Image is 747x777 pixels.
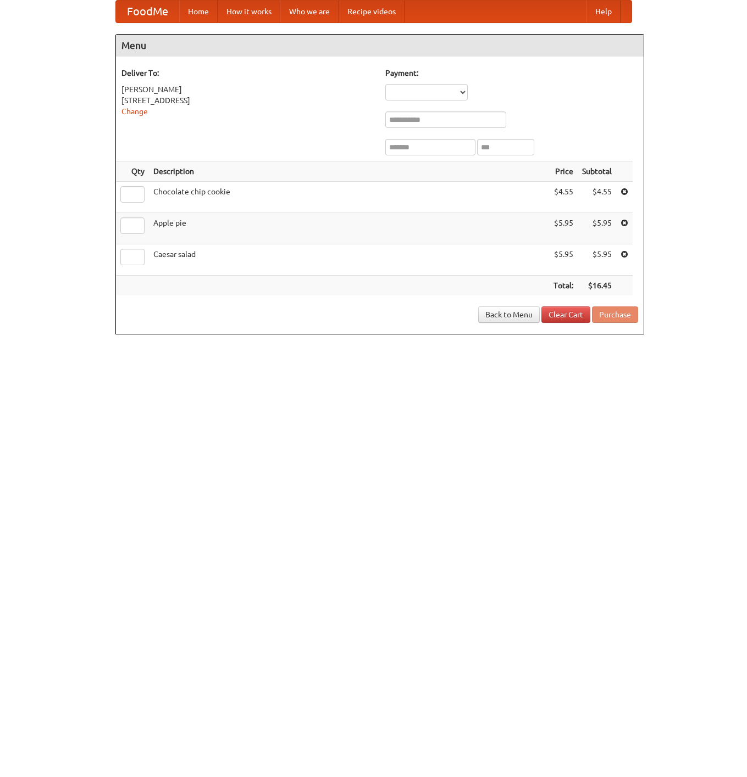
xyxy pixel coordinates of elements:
[578,244,616,276] td: $5.95
[478,306,540,323] a: Back to Menu
[149,182,549,213] td: Chocolate chip cookie
[578,182,616,213] td: $4.55
[578,213,616,244] td: $5.95
[578,276,616,296] th: $16.45
[280,1,339,23] a: Who we are
[592,306,638,323] button: Purchase
[549,213,578,244] td: $5.95
[121,68,374,79] h5: Deliver To:
[549,182,578,213] td: $4.55
[339,1,405,23] a: Recipe videos
[549,276,578,296] th: Total:
[586,1,621,23] a: Help
[121,95,374,106] div: [STREET_ADDRESS]
[385,68,638,79] h5: Payment:
[116,1,179,23] a: FoodMe
[116,35,644,57] h4: Menu
[549,244,578,276] td: $5.95
[121,107,148,116] a: Change
[121,84,374,95] div: [PERSON_NAME]
[549,161,578,182] th: Price
[541,306,590,323] a: Clear Cart
[578,161,616,182] th: Subtotal
[149,213,549,244] td: Apple pie
[149,244,549,276] td: Caesar salad
[116,161,149,182] th: Qty
[218,1,280,23] a: How it works
[179,1,218,23] a: Home
[149,161,549,182] th: Description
